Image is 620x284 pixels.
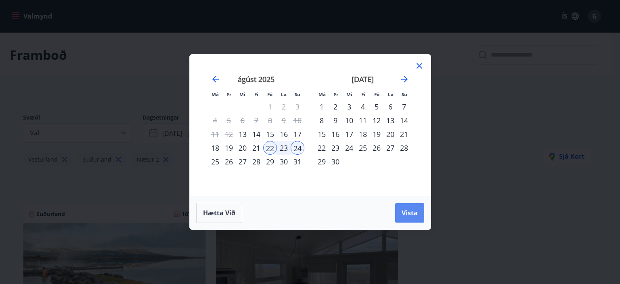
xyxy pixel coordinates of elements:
[329,141,342,155] div: 23
[208,155,222,168] div: 25
[370,100,383,114] td: Choose föstudagur, 5. september 2025 as your check-in date. It’s available.
[318,91,326,97] small: Má
[222,141,236,155] div: 19
[370,127,383,141] td: Choose föstudagur, 19. september 2025 as your check-in date. It’s available.
[277,127,291,141] td: Choose laugardagur, 16. ágúst 2025 as your check-in date. It’s available.
[263,127,277,141] div: 15
[226,91,231,97] small: Þr
[329,127,342,141] div: 16
[356,127,370,141] td: Choose fimmtudagur, 18. september 2025 as your check-in date. It’s available.
[374,91,379,97] small: Fö
[333,91,338,97] small: Þr
[329,114,342,127] div: 9
[277,141,291,155] div: 23
[329,155,342,168] div: 30
[236,141,249,155] div: 20
[315,100,329,114] div: 1
[315,127,329,141] div: 15
[263,141,277,155] div: 22
[239,91,245,97] small: Mi
[315,114,329,127] div: 8
[291,127,304,141] td: Choose sunnudagur, 17. ágúst 2025 as your check-in date. It’s available.
[370,114,383,127] div: 12
[356,100,370,114] div: 4
[291,141,304,155] td: Selected as end date. sunnudagur, 24. ágúst 2025
[329,127,342,141] td: Choose þriðjudagur, 16. september 2025 as your check-in date. It’s available.
[208,114,222,127] td: Not available. mánudagur, 4. ágúst 2025
[263,127,277,141] td: Choose föstudagur, 15. ágúst 2025 as your check-in date. It’s available.
[397,141,411,155] td: Choose sunnudagur, 28. september 2025 as your check-in date. It’s available.
[208,127,222,141] td: Not available. mánudagur, 11. ágúst 2025
[361,91,365,97] small: Fi
[281,91,287,97] small: La
[291,155,304,168] td: Choose sunnudagur, 31. ágúst 2025 as your check-in date. It’s available.
[236,114,249,127] td: Not available. miðvikudagur, 6. ágúst 2025
[315,100,329,114] td: Choose mánudagur, 1. september 2025 as your check-in date. It’s available.
[383,100,397,114] div: 6
[263,155,277,168] div: 29
[383,127,397,141] td: Choose laugardagur, 20. september 2025 as your check-in date. It’s available.
[249,155,263,168] td: Choose fimmtudagur, 28. ágúst 2025 as your check-in date. It’s available.
[263,114,277,127] td: Not available. föstudagur, 8. ágúst 2025
[249,141,263,155] td: Choose fimmtudagur, 21. ágúst 2025 as your check-in date. It’s available.
[315,141,329,155] td: Choose mánudagur, 22. september 2025 as your check-in date. It’s available.
[383,141,397,155] div: 27
[263,155,277,168] td: Choose föstudagur, 29. ágúst 2025 as your check-in date. It’s available.
[388,91,394,97] small: La
[370,141,383,155] td: Choose föstudagur, 26. september 2025 as your check-in date. It’s available.
[222,155,236,168] div: 26
[397,127,411,141] div: 21
[236,155,249,168] div: 27
[222,155,236,168] td: Choose þriðjudagur, 26. ágúst 2025 as your check-in date. It’s available.
[222,114,236,127] td: Not available. þriðjudagur, 5. ágúst 2025
[295,91,300,97] small: Su
[352,74,374,84] strong: [DATE]
[329,155,342,168] td: Choose þriðjudagur, 30. september 2025 as your check-in date. It’s available.
[291,141,304,155] div: 24
[208,155,222,168] td: Choose mánudagur, 25. ágúst 2025 as your check-in date. It’s available.
[208,141,222,155] td: Choose mánudagur, 18. ágúst 2025 as your check-in date. It’s available.
[277,141,291,155] td: Selected. laugardagur, 23. ágúst 2025
[212,91,219,97] small: Má
[267,91,272,97] small: Fö
[249,127,263,141] td: Choose fimmtudagur, 14. ágúst 2025 as your check-in date. It’s available.
[346,91,352,97] small: Mi
[370,100,383,114] div: 5
[356,114,370,127] td: Choose fimmtudagur, 11. september 2025 as your check-in date. It’s available.
[236,127,249,141] td: Choose miðvikudagur, 13. ágúst 2025 as your check-in date. It’s available.
[397,114,411,127] div: 14
[329,141,342,155] td: Choose þriðjudagur, 23. september 2025 as your check-in date. It’s available.
[356,114,370,127] div: 11
[222,127,236,141] td: Not available. þriðjudagur, 12. ágúst 2025
[249,127,263,141] div: 14
[370,127,383,141] div: 19
[208,141,222,155] div: 18
[342,100,356,114] td: Choose miðvikudagur, 3. september 2025 as your check-in date. It’s available.
[383,114,397,127] td: Choose laugardagur, 13. september 2025 as your check-in date. It’s available.
[400,74,409,84] div: Move forward to switch to the next month.
[199,64,421,186] div: Calendar
[236,141,249,155] td: Choose miðvikudagur, 20. ágúst 2025 as your check-in date. It’s available.
[402,91,407,97] small: Su
[315,155,329,168] div: 29
[342,127,356,141] td: Choose miðvikudagur, 17. september 2025 as your check-in date. It’s available.
[277,155,291,168] div: 30
[238,74,274,84] strong: ágúst 2025
[342,141,356,155] td: Choose miðvikudagur, 24. september 2025 as your check-in date. It’s available.
[222,141,236,155] td: Choose þriðjudagur, 19. ágúst 2025 as your check-in date. It’s available.
[402,208,418,217] span: Vista
[397,141,411,155] div: 28
[315,127,329,141] td: Choose mánudagur, 15. september 2025 as your check-in date. It’s available.
[236,155,249,168] td: Choose miðvikudagur, 27. ágúst 2025 as your check-in date. It’s available.
[211,74,220,84] div: Move backward to switch to the previous month.
[263,100,277,114] td: Not available. föstudagur, 1. ágúst 2025
[342,141,356,155] div: 24
[291,155,304,168] div: 31
[196,203,242,223] button: Hætta við
[315,155,329,168] td: Choose mánudagur, 29. september 2025 as your check-in date. It’s available.
[291,127,304,141] div: 17
[370,114,383,127] td: Choose föstudagur, 12. september 2025 as your check-in date. It’s available.
[342,114,356,127] td: Choose miðvikudagur, 10. september 2025 as your check-in date. It’s available.
[263,141,277,155] td: Selected as start date. föstudagur, 22. ágúst 2025
[249,114,263,127] td: Not available. fimmtudagur, 7. ágúst 2025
